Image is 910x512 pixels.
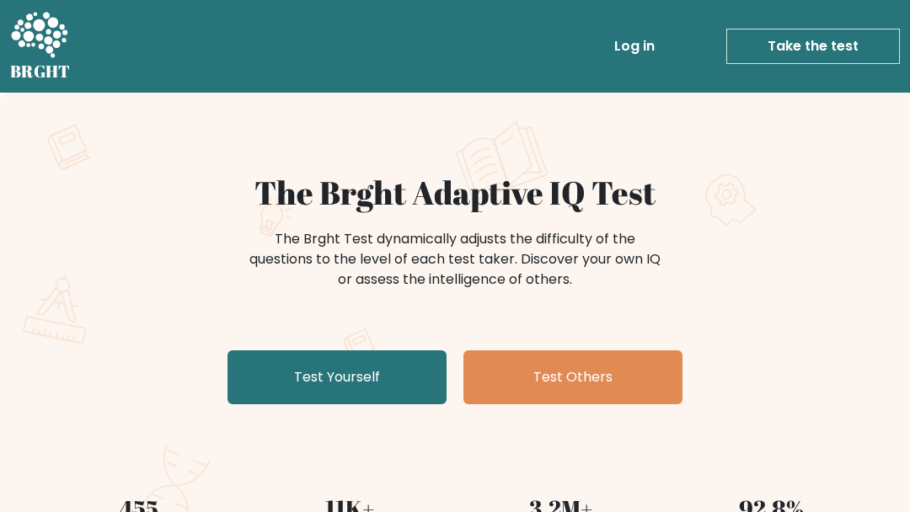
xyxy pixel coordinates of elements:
h5: BRGHT [10,61,71,82]
div: The Brght Test dynamically adjusts the difficulty of the questions to the level of each test take... [244,229,666,290]
a: Log in [608,29,661,63]
h1: The Brght Adaptive IQ Test [44,173,866,212]
a: Test Yourself [227,350,447,404]
a: Take the test [726,29,900,64]
a: Test Others [463,350,682,404]
a: BRGHT [10,7,71,86]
